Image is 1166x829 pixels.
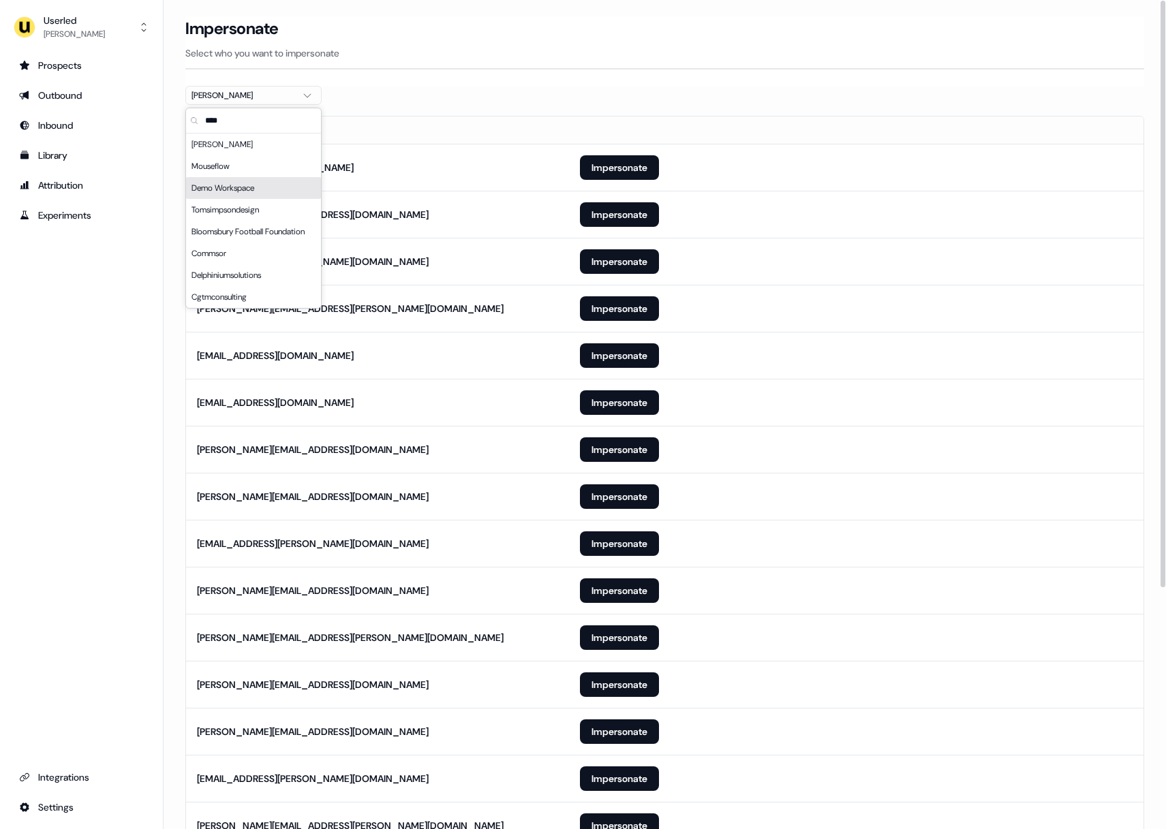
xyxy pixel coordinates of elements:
[11,796,152,818] a: Go to integrations
[11,11,152,44] button: Userled[PERSON_NAME]
[186,177,321,199] div: Demo Workspace
[186,199,321,221] div: Tomsimpsondesign
[186,286,321,308] div: Cgtmconsulting
[19,208,144,222] div: Experiments
[186,116,569,144] th: Email
[580,249,659,274] button: Impersonate
[580,531,659,556] button: Impersonate
[186,155,321,177] div: Mouseflow
[580,343,659,368] button: Impersonate
[11,84,152,106] a: Go to outbound experience
[197,349,354,362] div: [EMAIL_ADDRESS][DOMAIN_NAME]
[580,578,659,603] button: Impersonate
[185,86,322,105] button: [PERSON_NAME]
[185,18,279,39] h3: Impersonate
[11,174,152,196] a: Go to attribution
[19,800,144,814] div: Settings
[19,770,144,784] div: Integrations
[11,114,152,136] a: Go to Inbound
[580,437,659,462] button: Impersonate
[580,672,659,697] button: Impersonate
[197,772,429,785] div: [EMAIL_ADDRESS][PERSON_NAME][DOMAIN_NAME]
[19,59,144,72] div: Prospects
[197,584,429,597] div: [PERSON_NAME][EMAIL_ADDRESS][DOMAIN_NAME]
[580,296,659,321] button: Impersonate
[186,243,321,264] div: Commsor
[186,134,321,308] div: Suggestions
[11,54,152,76] a: Go to prospects
[19,148,144,162] div: Library
[197,490,429,503] div: [PERSON_NAME][EMAIL_ADDRESS][DOMAIN_NAME]
[11,204,152,226] a: Go to experiments
[11,766,152,788] a: Go to integrations
[186,264,321,286] div: Delphiniumsolutions
[197,443,429,456] div: [PERSON_NAME][EMAIL_ADDRESS][DOMAIN_NAME]
[197,725,429,738] div: [PERSON_NAME][EMAIL_ADDRESS][DOMAIN_NAME]
[580,625,659,650] button: Impersonate
[580,202,659,227] button: Impersonate
[580,484,659,509] button: Impersonate
[580,766,659,791] button: Impersonate
[580,155,659,180] button: Impersonate
[44,14,105,27] div: Userled
[19,178,144,192] div: Attribution
[197,302,504,315] div: [PERSON_NAME][EMAIL_ADDRESS][PERSON_NAME][DOMAIN_NAME]
[44,27,105,41] div: [PERSON_NAME]
[191,89,294,102] div: [PERSON_NAME]
[580,390,659,415] button: Impersonate
[11,144,152,166] a: Go to templates
[580,719,659,744] button: Impersonate
[19,89,144,102] div: Outbound
[197,631,504,644] div: [PERSON_NAME][EMAIL_ADDRESS][PERSON_NAME][DOMAIN_NAME]
[19,119,144,132] div: Inbound
[197,678,429,691] div: [PERSON_NAME][EMAIL_ADDRESS][DOMAIN_NAME]
[185,46,1144,60] p: Select who you want to impersonate
[197,396,354,409] div: [EMAIL_ADDRESS][DOMAIN_NAME]
[186,134,321,155] div: [PERSON_NAME]
[186,221,321,243] div: Bloomsbury Football Foundation
[197,537,429,550] div: [EMAIL_ADDRESS][PERSON_NAME][DOMAIN_NAME]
